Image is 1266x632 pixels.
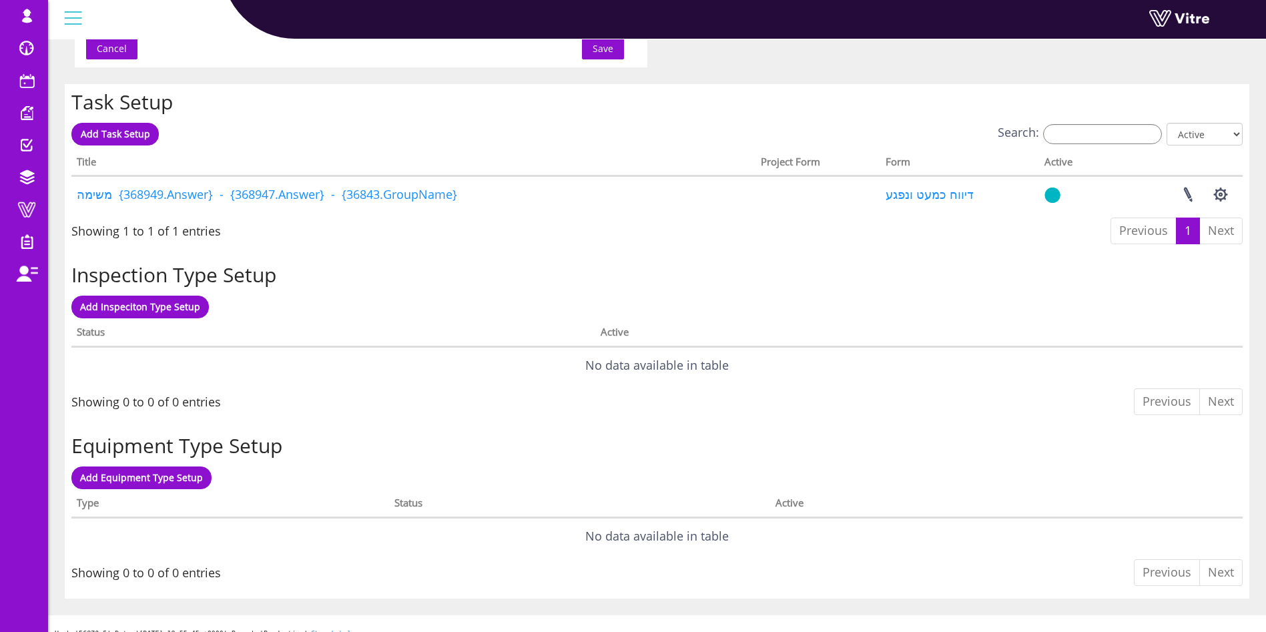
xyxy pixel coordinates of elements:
span: Save [593,41,613,56]
th: Project Form [755,151,880,177]
div: Showing 0 to 0 of 0 entries [71,558,221,582]
th: Active [1039,151,1107,177]
span: Add Inspeciton Type Setup [80,300,200,313]
th: Status [389,493,771,518]
th: Status [71,322,595,347]
button: Cancel [86,38,137,59]
div: Showing 0 to 0 of 0 entries [71,387,221,411]
button: Save [582,38,624,59]
img: yes [1044,187,1060,204]
th: Title [71,151,755,177]
h2: Inspection Type Setup [71,264,1243,286]
td: No data available in table [71,518,1243,554]
td: No data available in table [71,347,1243,383]
a: Add Inspeciton Type Setup [71,296,209,318]
a: Add Equipment Type Setup [71,466,212,489]
th: Active [770,493,1140,518]
span: Add Task Setup [81,127,150,140]
span: Cancel [97,41,127,56]
a: משימה {368949.Answer} - {368947.Answer} - {36843.GroupName} [77,186,457,202]
a: דיווח כמעט ונפגע [886,186,974,202]
th: Active [595,322,1102,347]
label: Search: [998,123,1162,143]
th: Type [71,493,389,518]
th: Form [880,151,1040,177]
a: Add Task Setup [71,123,159,145]
input: Search: [1043,124,1162,144]
h2: Equipment Type Setup [71,434,1243,456]
h2: Task Setup [71,91,1243,113]
div: Showing 1 to 1 of 1 entries [71,216,221,240]
span: Add Equipment Type Setup [80,471,203,484]
a: 1 [1176,218,1200,244]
